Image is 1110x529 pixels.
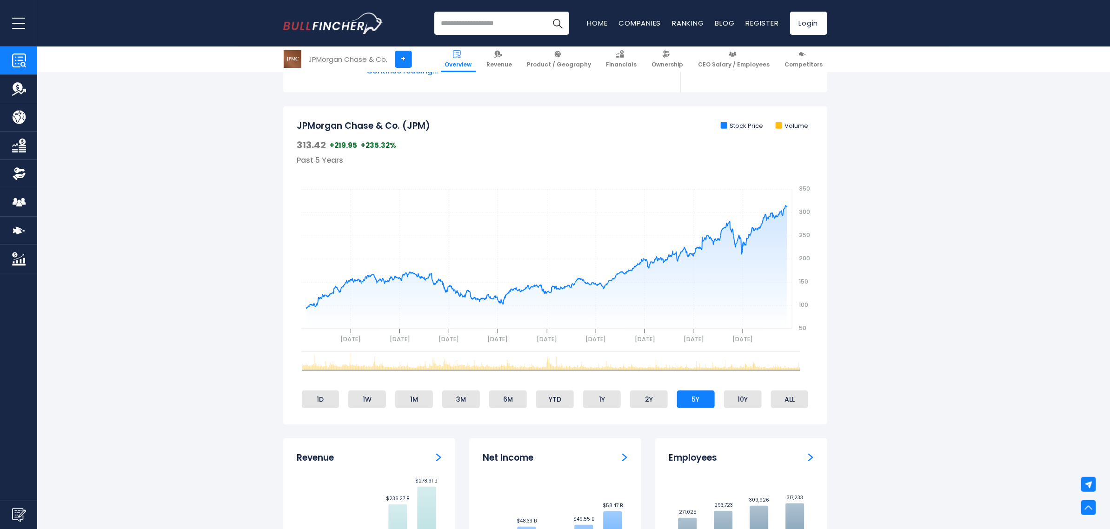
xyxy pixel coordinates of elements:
li: 6M [489,390,527,408]
text: [DATE] [634,335,655,343]
li: ALL [771,390,809,408]
a: Login [790,12,827,35]
text: 100 [799,301,808,309]
a: Companies [619,18,661,28]
h3: Net Income [483,452,534,464]
text: [DATE] [340,335,361,343]
a: + [395,51,412,68]
text: 293,723 [714,502,732,509]
text: 317,233 [787,494,803,501]
span: Competitors [785,61,823,68]
li: 1W [348,390,386,408]
text: [DATE] [732,335,753,343]
img: Bullfincher logo [283,13,384,34]
text: [DATE] [487,335,508,343]
text: 271,025 [678,509,696,516]
a: Go to homepage [283,13,383,34]
a: Home [587,18,608,28]
h2: JPMorgan Chase & Co. (JPM) [297,120,431,132]
img: JPM logo [284,50,301,68]
text: [DATE] [585,335,606,343]
span: Revenue [487,61,512,68]
text: $58.47 B [603,502,623,509]
span: +219.95 [330,141,358,150]
a: Ranking [672,18,704,28]
svg: gh [297,165,813,351]
text: 150 [799,278,808,285]
h3: Employees [669,452,718,464]
a: Register [746,18,779,28]
text: 50 [799,324,806,332]
span: CEO Salary / Employees [698,61,770,68]
text: 309,926 [749,496,769,503]
li: 3M [442,390,480,408]
text: $48.33 B [517,517,537,524]
span: Ownership [652,61,684,68]
a: Competitors [781,46,827,72]
a: Blog [715,18,735,28]
a: Product / Geography [523,46,596,72]
text: $278.91 B [415,477,437,484]
li: 1Y [583,390,621,408]
a: Overview [441,46,476,72]
li: 5Y [677,390,715,408]
img: Ownership [12,167,26,181]
text: $236.27 B [386,495,409,502]
li: Volume [776,122,809,130]
a: Financials [602,46,641,72]
li: 1M [395,390,433,408]
a: Revenue [483,46,517,72]
text: 300 [799,208,810,216]
li: 1D [302,390,339,408]
span: Past 5 Years [297,155,344,165]
li: Stock Price [721,122,764,130]
text: [DATE] [537,335,557,343]
text: 200 [799,254,810,262]
span: 313.42 [297,139,326,151]
text: [DATE] [389,335,410,343]
li: 10Y [724,390,762,408]
text: [DATE] [684,335,704,343]
li: 2Y [630,390,668,408]
span: Product / Geography [527,61,592,68]
span: +235.32% [361,141,397,150]
button: Search [546,12,569,35]
a: Ownership [648,46,688,72]
h3: Revenue [297,452,334,464]
text: $49.55 B [573,516,594,522]
text: 350 [799,185,810,192]
li: YTD [536,390,574,408]
text: [DATE] [439,335,459,343]
text: 250 [799,231,810,239]
a: Net income [622,452,627,462]
a: CEO Salary / Employees [694,46,774,72]
span: Overview [445,61,472,68]
div: JPMorgan Chase & Co. [309,54,388,65]
a: Employees [808,452,813,462]
a: Revenue [436,452,441,462]
span: Financials [606,61,637,68]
